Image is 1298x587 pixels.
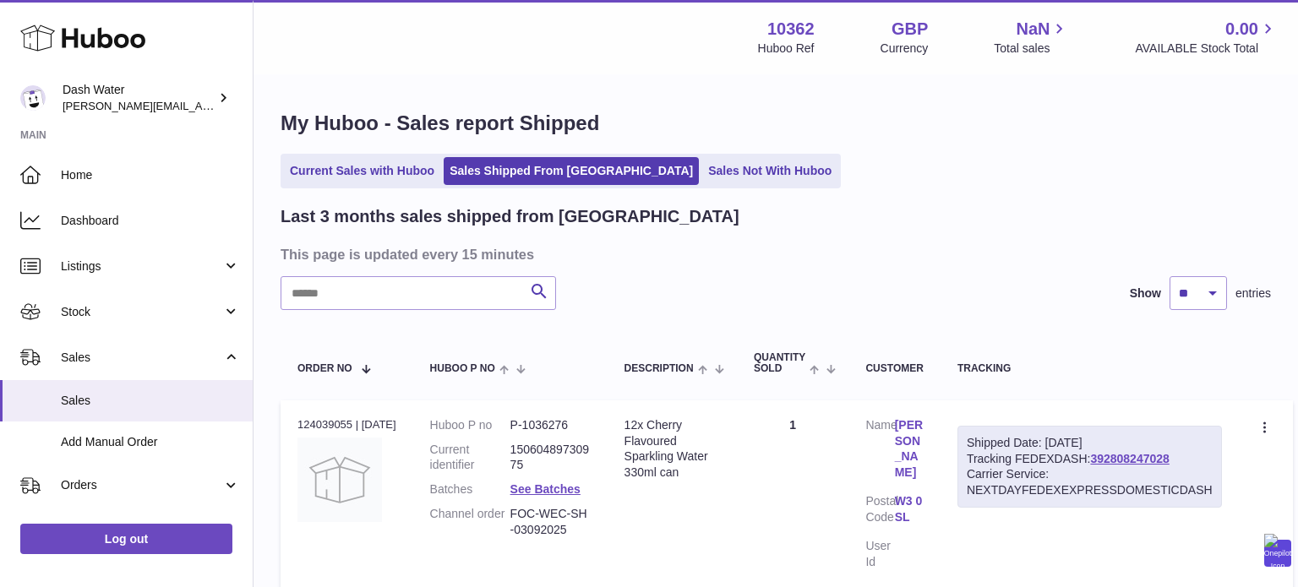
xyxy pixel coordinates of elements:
span: Dashboard [61,213,240,229]
div: Huboo Ref [758,41,815,57]
span: Add Manual Order [61,434,240,450]
div: Tracking [957,363,1222,374]
dt: Current identifier [430,442,510,474]
div: Dash Water [63,82,215,114]
a: Current Sales with Huboo [284,157,440,185]
strong: 10362 [767,18,815,41]
h1: My Huboo - Sales report Shipped [281,110,1271,137]
a: W3 0SL [895,493,924,525]
span: 0.00 [1225,18,1258,41]
dd: P-1036276 [510,417,591,433]
div: 12x Cherry Flavoured Sparkling Water 330ml can [624,417,720,481]
strong: GBP [892,18,928,41]
span: Home [61,167,240,183]
a: Sales Shipped From [GEOGRAPHIC_DATA] [444,157,699,185]
div: Currency [881,41,929,57]
dd: 15060489730975 [510,442,591,474]
img: james@dash-water.com [20,85,46,111]
span: Description [624,363,694,374]
dt: Name [865,417,894,486]
span: [PERSON_NAME][EMAIL_ADDRESS][DOMAIN_NAME] [63,99,339,112]
div: Tracking FEDEXDASH: [957,426,1222,508]
dt: Huboo P no [430,417,510,433]
span: AVAILABLE Stock Total [1135,41,1278,57]
a: Sales Not With Huboo [702,157,837,185]
dt: Postal Code [865,493,894,530]
span: Stock [61,304,222,320]
a: 392808247028 [1090,452,1169,465]
a: NaN Total sales [994,18,1069,57]
label: Show [1130,285,1161,302]
div: Carrier Service: NEXTDAYFEDEXEXPRESSDOMESTICDASH [967,466,1213,498]
span: Sales [61,350,222,366]
a: Log out [20,524,232,554]
a: See Batches [510,482,581,496]
div: Shipped Date: [DATE] [967,435,1213,451]
span: entries [1235,285,1271,302]
dd: FOC-WEC-SH-03092025 [510,506,591,538]
img: no-photo.jpg [297,438,382,522]
span: Listings [61,258,222,274]
span: Orders [61,477,222,493]
span: Huboo P no [430,363,495,374]
a: 0.00 AVAILABLE Stock Total [1135,18,1278,57]
dt: Batches [430,481,510,497]
h3: This page is updated every 15 minutes [281,245,1267,264]
span: Total sales [994,41,1069,57]
span: Order No [297,363,352,374]
span: NaN [1016,18,1050,41]
h2: Last 3 months sales shipped from [GEOGRAPHIC_DATA] [281,205,739,228]
div: Customer [865,363,923,374]
dt: Channel order [430,506,510,538]
span: Sales [61,393,240,409]
dt: User Id [865,538,894,570]
a: [PERSON_NAME] [895,417,924,481]
div: 124039055 | [DATE] [297,417,396,432]
span: Quantity Sold [754,352,805,374]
